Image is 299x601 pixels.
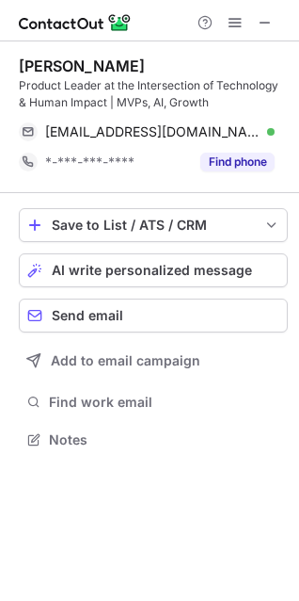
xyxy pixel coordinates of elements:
[19,11,132,34] img: ContactOut v5.3.10
[200,153,275,171] button: Reveal Button
[52,263,252,278] span: AI write personalized message
[19,77,288,111] div: Product Leader at the Intersection of Technology & Human Impact | MVPs, AI, Growth
[19,344,288,378] button: Add to email campaign
[51,353,200,368] span: Add to email campaign
[52,308,123,323] span: Send email
[19,253,288,287] button: AI write personalized message
[49,431,280,448] span: Notes
[49,394,280,411] span: Find work email
[52,218,255,233] div: Save to List / ATS / CRM
[19,208,288,242] button: save-profile-one-click
[19,389,288,415] button: Find work email
[45,123,260,140] span: [EMAIL_ADDRESS][DOMAIN_NAME]
[19,299,288,333] button: Send email
[19,427,288,453] button: Notes
[19,57,145,75] div: [PERSON_NAME]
